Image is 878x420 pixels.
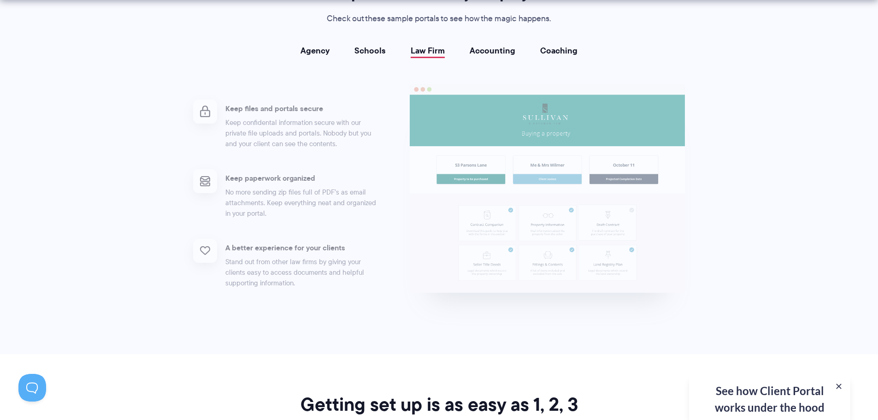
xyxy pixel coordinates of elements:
[18,374,46,402] iframe: Toggle Customer Support
[225,104,382,113] h4: Keep files and portals secure
[301,46,330,55] a: Agency
[540,46,577,55] a: Coaching
[225,243,382,253] h4: A better experience for your clients
[225,187,382,219] p: No more sending zip files full of PDF’s as email attachments. Keep everything neat and organized ...
[470,46,515,55] a: Accounting
[354,46,386,55] a: Schools
[225,118,382,149] p: Keep confidental information secure with our private file uploads and portals. Nobody but you and...
[247,12,631,26] p: Check out these sample portals to see how the magic happens.
[298,393,580,416] h2: Getting set up is as easy as 1, 2, 3
[225,257,382,289] p: Stand out from other law firms by giving your clients easy to access documents and helpful suppor...
[411,46,445,55] a: Law Firm
[225,173,382,183] h4: Keep paperwork organized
